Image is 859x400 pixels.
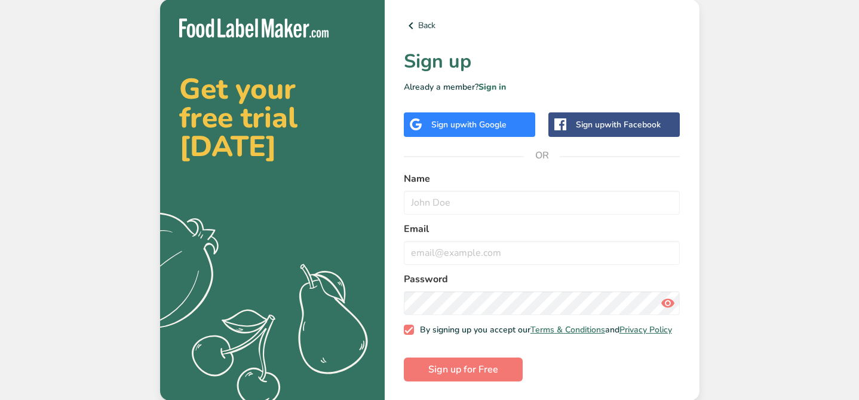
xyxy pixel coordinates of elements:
input: email@example.com [404,241,680,265]
span: OR [524,138,560,173]
input: John Doe [404,191,680,215]
label: Email [404,222,680,236]
span: By signing up you accept our and [414,325,672,335]
div: Sign up [576,118,661,131]
span: with Google [460,119,507,130]
a: Privacy Policy [619,324,672,335]
div: Sign up [431,118,507,131]
a: Back [404,19,680,33]
label: Password [404,272,680,286]
span: with Facebook [605,119,661,130]
h1: Sign up [404,47,680,76]
span: Sign up for Free [428,362,498,377]
a: Sign in [478,81,506,93]
img: Food Label Maker [179,19,329,38]
a: Terms & Conditions [530,324,605,335]
h2: Get your free trial [DATE] [179,75,366,161]
label: Name [404,172,680,186]
button: Sign up for Free [404,358,523,381]
p: Already a member? [404,81,680,93]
